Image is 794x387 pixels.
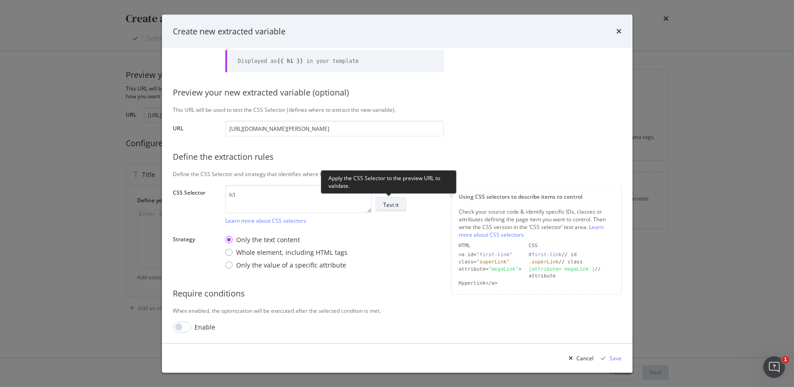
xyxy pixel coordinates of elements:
div: Preview your new extracted variable (optional) [173,87,622,99]
div: times [616,25,622,37]
label: Name [173,34,218,70]
div: Using CSS selectors to describe items to control [459,192,614,200]
div: Define the CSS Selector and strategy that identifies where to extract the variable from your page. [173,170,622,177]
label: URL [173,124,218,134]
div: Define the extraction rules [173,151,622,162]
div: Displayed as in your template [238,57,359,65]
div: HTML [459,242,522,249]
div: // id [529,251,614,258]
div: Whole element, including HTML tags [225,248,347,257]
div: CSS [529,242,614,249]
iframe: Intercom live chat [763,356,785,378]
div: Save [609,354,622,362]
div: Whole element, including HTML tags [236,248,347,257]
div: #first-link [529,252,562,258]
span: 1 [782,356,789,363]
div: Only the value of a specific attribute [236,260,346,269]
div: Hyperlink</a> [459,279,522,287]
div: Test it [383,201,399,208]
div: "first-link" [476,252,512,258]
div: Create new extracted variable [173,25,285,37]
div: .superLink [529,258,559,264]
a: Learn more about CSS selectors [225,216,306,224]
textarea: h1 [225,185,372,213]
div: Only the text content [236,235,300,244]
div: Require conditions [173,287,622,299]
b: {{ h1 }} [277,57,303,64]
div: // attribute [529,265,614,279]
div: attribute= > [459,265,522,279]
div: Only the text content [225,235,347,244]
div: Check your source code & identify specific IDs, classes or attributes defining the page item you ... [459,207,614,239]
div: When enabled, the optimization will be executed after the selected conditon is met. [173,306,622,314]
div: "megaLink" [489,266,518,272]
div: "superLink" [476,258,509,264]
div: class= [459,258,522,265]
label: Strategy [173,235,218,271]
div: Only the value of a specific attribute [225,260,347,269]
button: Cancel [565,351,594,365]
div: This URL will be used to test the CSS Selector (defines where to extract the new variable). [173,105,622,113]
button: Test it [376,197,406,212]
input: https://www.example.com [225,120,444,136]
div: Cancel [576,354,594,362]
div: modal [162,14,632,373]
label: CSS Selector [173,188,218,222]
div: Apply the CSS Selector to the preview URL to validate. [321,170,456,194]
div: // class [529,258,614,265]
div: <a id= [459,251,522,258]
div: [attribute='megaLink'] [529,266,595,272]
div: Enable [195,322,215,331]
a: Learn more about CSS selectors [459,223,604,239]
button: Save [597,351,622,365]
